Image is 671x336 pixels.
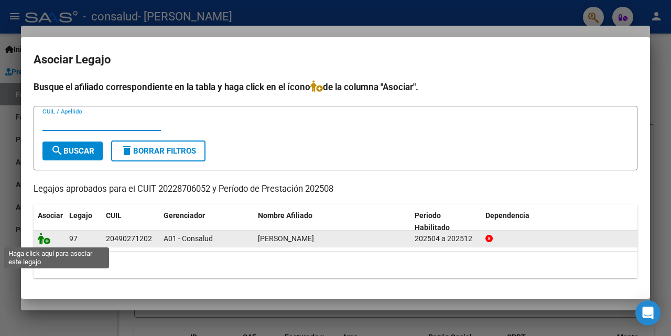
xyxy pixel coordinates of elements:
[415,233,477,245] div: 202504 a 202512
[34,252,637,278] div: 1 registros
[485,211,529,220] span: Dependencia
[415,211,450,232] span: Periodo Habilitado
[111,140,205,161] button: Borrar Filtros
[106,211,122,220] span: CUIL
[69,211,92,220] span: Legajo
[51,144,63,157] mat-icon: search
[69,234,78,243] span: 97
[635,300,661,326] div: Open Intercom Messenger
[65,204,102,239] datatable-header-cell: Legajo
[481,204,638,239] datatable-header-cell: Dependencia
[254,204,410,239] datatable-header-cell: Nombre Afiliado
[106,233,152,245] div: 20490271202
[121,144,133,157] mat-icon: delete
[38,211,63,220] span: Asociar
[34,204,65,239] datatable-header-cell: Asociar
[164,211,205,220] span: Gerenciador
[159,204,254,239] datatable-header-cell: Gerenciador
[42,142,103,160] button: Buscar
[34,183,637,196] p: Legajos aprobados para el CUIT 20228706052 y Período de Prestación 202508
[410,204,481,239] datatable-header-cell: Periodo Habilitado
[258,234,314,243] span: DUARTE JOSE ALEJANDRO
[121,146,196,156] span: Borrar Filtros
[164,234,213,243] span: A01 - Consalud
[34,80,637,94] h4: Busque el afiliado correspondiente en la tabla y haga click en el ícono de la columna "Asociar".
[51,146,94,156] span: Buscar
[258,211,312,220] span: Nombre Afiliado
[102,204,159,239] datatable-header-cell: CUIL
[34,50,637,70] h2: Asociar Legajo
